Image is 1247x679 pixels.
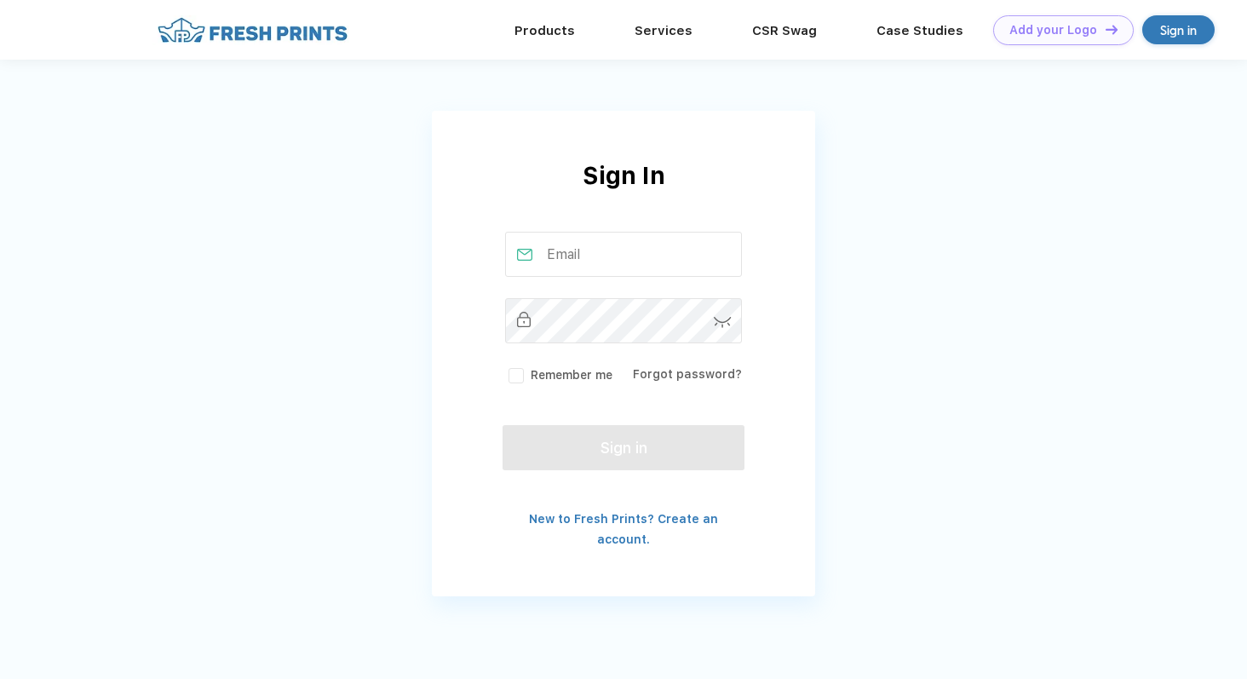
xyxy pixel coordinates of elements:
div: Sign In [432,158,815,232]
a: Products [514,23,575,38]
a: Forgot password? [633,367,742,381]
img: password-icon.svg [714,317,732,328]
button: Sign in [503,425,744,470]
input: Email [505,232,743,277]
a: Sign in [1142,15,1215,44]
a: New to Fresh Prints? Create an account. [529,512,718,546]
img: email_active.svg [517,249,532,261]
img: fo%20logo%202.webp [152,15,353,45]
div: Add your Logo [1009,23,1097,37]
label: Remember me [505,366,612,384]
div: Sign in [1160,20,1197,40]
img: DT [1106,25,1118,34]
img: password_inactive.svg [517,312,531,327]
